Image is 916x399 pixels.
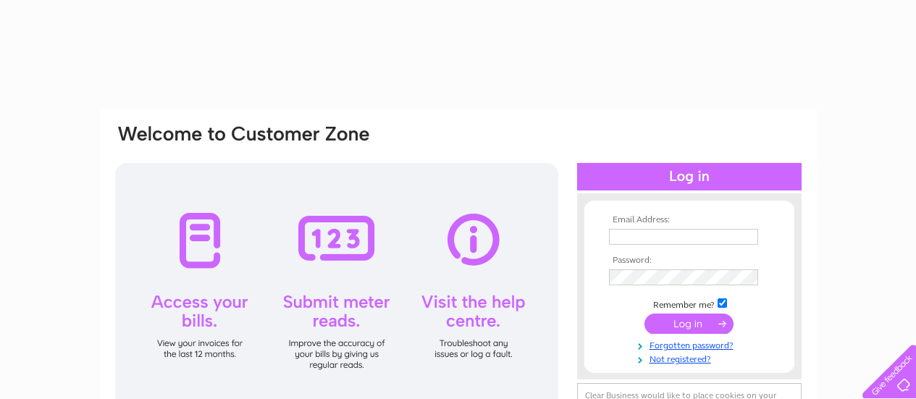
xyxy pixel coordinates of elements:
th: Password: [605,256,773,266]
a: Not registered? [609,351,773,365]
th: Email Address: [605,215,773,225]
input: Submit [644,314,734,334]
a: Forgotten password? [609,337,773,351]
td: Remember me? [605,296,773,311]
